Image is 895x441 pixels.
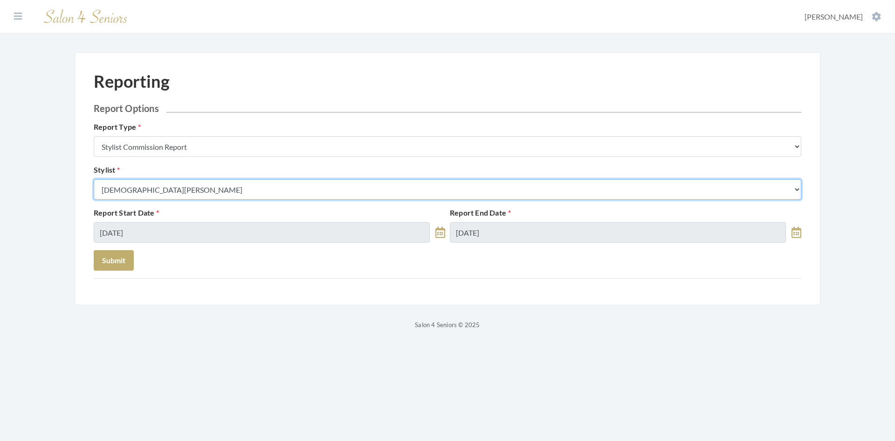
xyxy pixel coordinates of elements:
[94,164,120,175] label: Stylist
[792,222,801,243] a: toggle
[805,12,863,21] span: [PERSON_NAME]
[802,12,884,22] button: [PERSON_NAME]
[450,222,786,243] input: Select Date
[75,319,820,330] p: Salon 4 Seniors © 2025
[94,250,134,271] button: Submit
[94,207,159,218] label: Report Start Date
[94,103,801,114] h2: Report Options
[94,222,430,243] input: Select Date
[450,207,511,218] label: Report End Date
[94,71,170,91] h1: Reporting
[435,222,445,243] a: toggle
[94,121,141,133] label: Report Type
[39,6,132,28] img: Salon 4 Seniors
